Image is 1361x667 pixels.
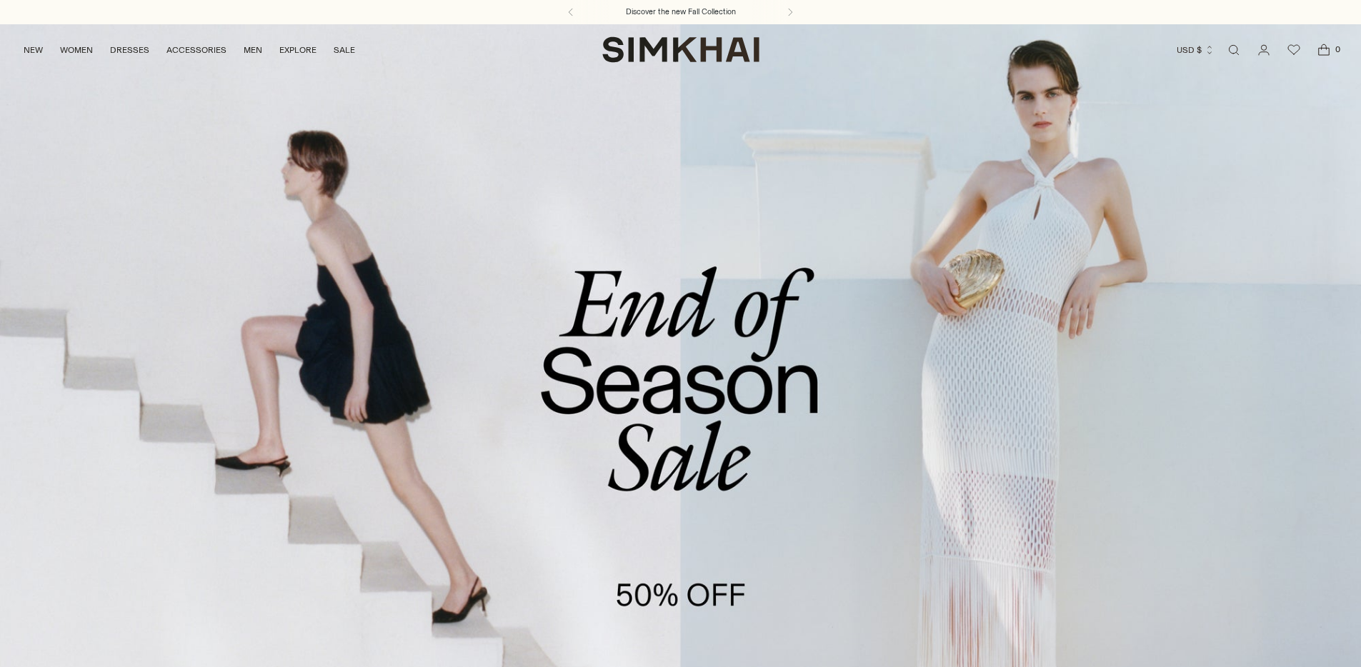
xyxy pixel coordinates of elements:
a: ACCESSORIES [166,34,226,66]
a: SIMKHAI [602,36,759,64]
a: Wishlist [1280,36,1308,64]
a: Discover the new Fall Collection [626,6,736,18]
a: Open cart modal [1310,36,1338,64]
a: NEW [24,34,43,66]
a: Go to the account page [1250,36,1278,64]
button: USD $ [1177,34,1215,66]
a: MEN [244,34,262,66]
a: DRESSES [110,34,149,66]
a: WOMEN [60,34,93,66]
a: SALE [334,34,355,66]
a: EXPLORE [279,34,316,66]
span: 0 [1331,43,1344,56]
a: Open search modal [1220,36,1248,64]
